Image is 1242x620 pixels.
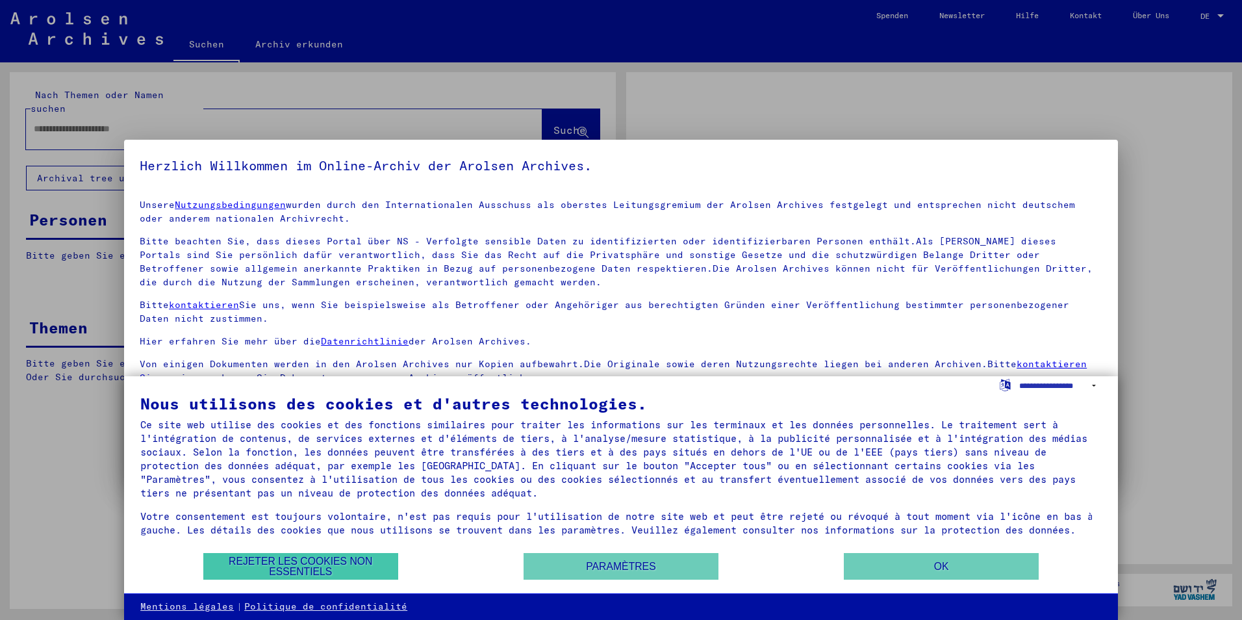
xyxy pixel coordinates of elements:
div: Votre consentement est toujours volontaire, n'est pas requis pour l'utilisation de notre site web... [140,510,1102,537]
label: Choisir la langue [998,378,1012,391]
button: OK [844,553,1039,580]
p: Unsere wurden durch den Internationalen Ausschuss als oberstes Leitungsgremium der Arolsen Archiv... [140,198,1102,226]
a: Mentions légales [140,601,234,614]
a: Politique de confidentialité [244,601,407,614]
button: Rejeter les cookies non essentiels [203,553,398,580]
div: Ce site web utilise des cookies et des fonctions similaires pour traiter les informations sur les... [140,418,1102,500]
button: Paramètres [524,553,718,580]
p: Hier erfahren Sie mehr über die der Arolsen Archives. [140,335,1102,348]
a: Nutzungsbedingungen [175,199,286,211]
p: Von einigen Dokumenten werden in den Arolsen Archives nur Kopien aufbewahrt.Die Originale sowie d... [140,357,1102,385]
p: Bitte Sie uns, wenn Sie beispielsweise als Betroffener oder Angehöriger aus berechtigten Gründen ... [140,298,1102,326]
div: Nous utilisons des cookies et d'autres technologies. [140,396,1102,411]
h5: Herzlich Willkommen im Online-Archiv der Arolsen Archives. [140,155,1102,176]
a: Datenrichtlinie [321,335,409,347]
select: Choisir la langue [1019,376,1102,395]
p: Bitte beachten Sie, dass dieses Portal über NS - Verfolgte sensible Daten zu identifizierten oder... [140,235,1102,289]
a: kontaktieren [169,299,239,311]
